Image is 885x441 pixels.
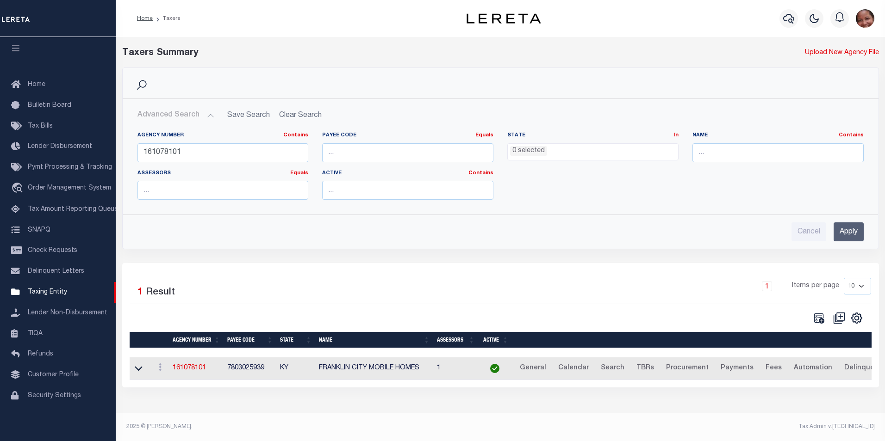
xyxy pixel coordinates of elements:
[28,143,92,150] span: Lender Disbursement
[674,133,679,138] a: In
[28,289,67,295] span: Taxing Entity
[762,281,772,291] a: 1
[322,143,493,162] input: ...
[137,132,309,140] label: Agency Number
[283,133,308,138] a: Contains
[28,164,112,171] span: Pymt Processing & Tracking
[632,361,658,376] a: TBRs
[490,364,499,373] img: check-icon-green.svg
[28,206,118,213] span: Tax Amount Reporting Queue
[224,357,276,380] td: 7803025939
[28,102,71,109] span: Bulletin Board
[276,332,315,348] th: State: activate to sort column ascending
[322,181,493,200] input: ...
[153,14,181,23] li: Taxers
[28,372,79,378] span: Customer Profile
[173,365,206,371] a: 161078101
[322,170,493,178] label: Active
[28,310,107,316] span: Lender Non-Disbursement
[692,143,864,162] input: ...
[290,171,308,176] a: Equals
[28,247,77,254] span: Check Requests
[467,13,541,24] img: logo-dark.svg
[11,183,26,195] i: travel_explore
[510,146,547,156] li: 0 selected
[790,361,836,376] a: Automation
[137,181,309,200] input: ...
[597,361,629,376] a: Search
[137,106,214,124] button: Advanced Search
[433,332,478,348] th: Assessors: activate to sort column ascending
[792,222,826,241] input: Cancel
[146,285,175,300] label: Result
[28,81,45,88] span: Home
[507,423,875,431] div: Tax Admin v.[TECHNICAL_ID]
[119,423,501,431] div: 2025 © [PERSON_NAME].
[662,361,713,376] a: Procurement
[692,132,864,140] label: Name
[137,143,309,162] input: ...
[315,332,433,348] th: Name: activate to sort column ascending
[137,288,143,297] span: 1
[276,357,315,380] td: KY
[224,332,276,348] th: Payee Code: activate to sort column ascending
[717,361,758,376] a: Payments
[28,227,50,233] span: SNAPQ
[792,281,839,291] span: Items per page
[28,123,53,129] span: Tax Bills
[761,361,786,376] a: Fees
[28,392,81,399] span: Security Settings
[169,332,224,348] th: Agency Number: activate to sort column ascending
[28,268,84,275] span: Delinquent Letters
[468,171,493,176] a: Contains
[28,351,53,357] span: Refunds
[507,132,679,140] label: State
[28,185,111,191] span: Order Management System
[554,361,593,376] a: Calendar
[28,330,43,337] span: TIQA
[322,132,493,140] label: Payee Code
[137,170,309,178] label: Assessors
[478,332,512,348] th: Active: activate to sort column ascending
[834,222,864,241] input: Apply
[433,357,478,380] td: 1
[516,361,550,376] a: General
[839,133,864,138] a: Contains
[122,46,686,60] div: Taxers Summary
[805,48,879,58] a: Upload New Agency File
[315,357,433,380] td: FRANKLIN CITY MOBILE HOMES
[475,133,493,138] a: Equals
[137,16,153,21] a: Home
